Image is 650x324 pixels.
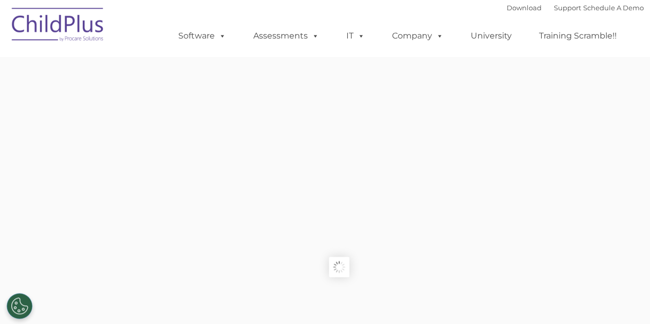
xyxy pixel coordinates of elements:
a: Download [507,4,542,12]
a: Support [554,4,581,12]
a: Company [382,26,454,46]
a: Schedule A Demo [583,4,644,12]
a: IT [336,26,375,46]
a: Software [168,26,236,46]
a: Training Scramble!! [529,26,627,46]
button: Cookies Settings [7,293,32,319]
a: Assessments [243,26,329,46]
img: ChildPlus by Procare Solutions [7,1,109,52]
font: | [507,4,644,12]
a: University [460,26,522,46]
